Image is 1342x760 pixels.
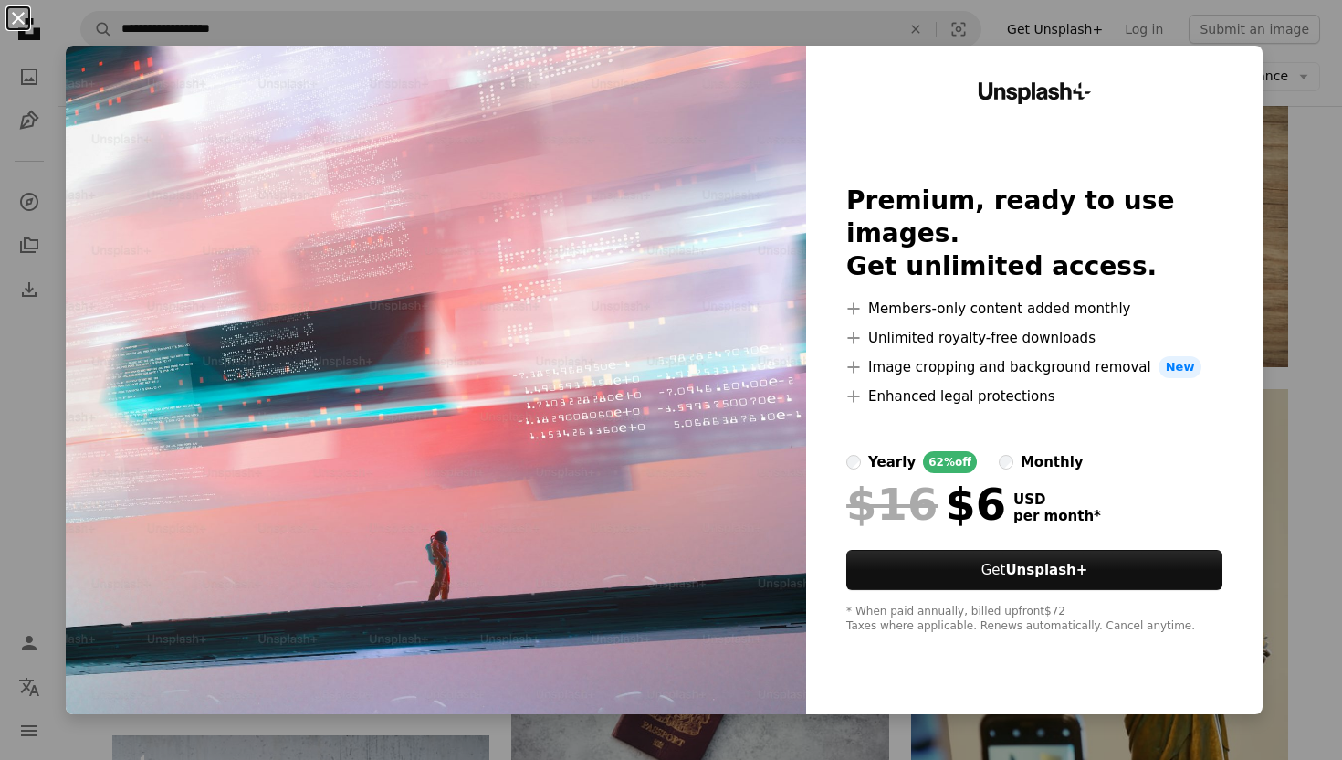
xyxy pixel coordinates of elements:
[999,455,1013,470] input: monthly
[846,327,1222,349] li: Unlimited royalty-free downloads
[846,298,1222,320] li: Members-only content added monthly
[1005,562,1087,578] strong: Unsplash+
[846,356,1222,378] li: Image cropping and background removal
[1013,491,1101,508] span: USD
[846,550,1222,590] button: GetUnsplash+
[846,480,1006,528] div: $6
[846,385,1222,407] li: Enhanced legal protections
[868,451,916,473] div: yearly
[1021,451,1084,473] div: monthly
[1159,356,1202,378] span: New
[846,185,1222,283] h2: Premium, ready to use images. Get unlimited access.
[846,605,1222,634] div: * When paid annually, billed upfront $72 Taxes where applicable. Renews automatically. Cancel any...
[1013,508,1101,524] span: per month *
[923,451,977,473] div: 62% off
[846,455,861,470] input: yearly62%off
[846,480,938,528] span: $16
